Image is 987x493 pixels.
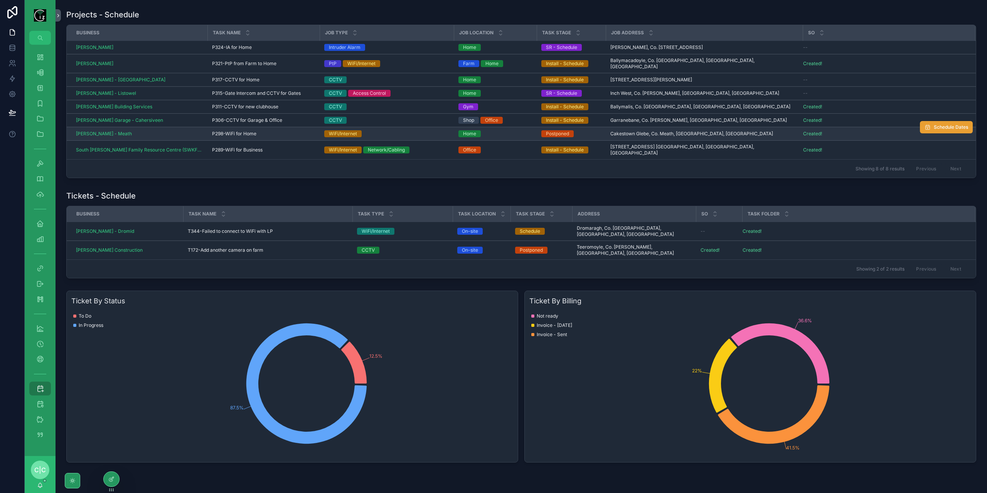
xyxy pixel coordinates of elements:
a: South [PERSON_NAME] Family Resource Centre (SWKFRC) [76,147,203,153]
span: [PERSON_NAME] [76,61,113,67]
div: Home [463,44,476,51]
a: Created! [701,247,738,253]
div: Gym [463,103,473,110]
button: Schedule Dates [920,121,973,133]
div: Home [463,76,476,83]
a: P317-CCTV for Home [212,77,315,83]
div: WiFi/Internet [362,228,390,235]
span: -- [701,228,705,234]
span: Schedule Dates [934,124,968,130]
a: Created! [803,104,822,109]
a: [PERSON_NAME] [76,44,113,50]
div: Install - Schedule [546,60,584,67]
a: [PERSON_NAME] Garage - Cahersiveen [76,117,203,123]
span: Business [76,30,99,36]
div: chart [71,310,513,458]
a: [PERSON_NAME] - [GEOGRAPHIC_DATA] [76,77,165,83]
a: Created! [803,117,966,123]
a: Created! [803,131,822,136]
a: Garranebane, Co. [PERSON_NAME], [GEOGRAPHIC_DATA], [GEOGRAPHIC_DATA] [610,117,798,123]
div: CCTV [329,90,342,97]
h1: Tickets - Schedule [66,190,136,201]
span: P324-IA for Home [212,44,252,50]
div: SR - Schedule [546,44,577,51]
a: FarmHome [458,60,532,67]
a: [PERSON_NAME] [76,61,203,67]
a: SR - Schedule [541,44,601,51]
a: P311-CCTV for new clubhouse [212,104,315,110]
tspan: 12.5% [369,353,382,359]
a: [PERSON_NAME] - [GEOGRAPHIC_DATA] [76,77,203,83]
div: Install - Schedule [546,117,584,124]
a: Created! [743,228,966,234]
span: C|C [34,465,46,474]
span: P306-CCTV for Garage & Office [212,117,282,123]
span: P321-PtP from Farm to Home [212,61,276,67]
a: Inch West, Co. [PERSON_NAME], [GEOGRAPHIC_DATA], [GEOGRAPHIC_DATA] [610,90,798,96]
div: CCTV [329,76,342,83]
a: Teeromoyle, Co. [PERSON_NAME], [GEOGRAPHIC_DATA], [GEOGRAPHIC_DATA] [577,244,691,256]
span: Ballymalis, Co. [GEOGRAPHIC_DATA], [GEOGRAPHIC_DATA], [GEOGRAPHIC_DATA] [610,104,790,110]
tspan: 22% [692,368,702,374]
span: -- [803,90,808,96]
a: Created! [803,117,822,123]
a: [PERSON_NAME] - Listowel [76,90,136,96]
a: [PERSON_NAME] [76,44,203,50]
div: Postponed [520,247,543,254]
span: -- [803,77,808,83]
div: CCTV [362,247,375,254]
a: Created! [803,147,822,153]
a: [PERSON_NAME] Building Services [76,104,203,110]
div: chart [529,310,971,458]
a: [PERSON_NAME] - Dromid [76,228,179,234]
span: Task Folder [748,211,780,217]
span: Showing 2 of 2 results [856,266,904,272]
a: On-site [457,228,506,235]
div: Postponed [546,130,569,137]
a: WiFi/Internet [357,228,448,235]
span: Invoice - Sent [537,331,567,338]
span: Task Type [358,211,384,217]
span: Task Stage [542,30,571,36]
div: On-site [462,247,478,254]
a: WiFi/Internet [324,130,449,137]
a: -- [803,90,966,96]
span: Showing 8 of 8 results [856,166,904,172]
div: SR - Schedule [546,90,577,97]
span: -- [803,44,808,50]
a: Install - Schedule [541,76,601,83]
a: Home [458,76,532,83]
a: [PERSON_NAME] - Dromid [76,228,134,234]
a: Created! [803,147,966,153]
a: [PERSON_NAME] - Meath [76,131,132,137]
span: SO [808,30,815,36]
div: Home [485,60,499,67]
div: scrollable content [25,45,56,452]
span: Task Name [189,211,216,217]
div: Intruder Alarm [329,44,360,51]
a: Install - Schedule [541,117,601,124]
span: [STREET_ADDRESS] [GEOGRAPHIC_DATA], [GEOGRAPHIC_DATA], [GEOGRAPHIC_DATA] [610,144,798,156]
a: Created! [701,247,719,253]
div: Office [463,146,476,153]
a: Postponed [541,130,601,137]
a: ShopOffice [458,117,532,124]
span: Job Type [325,30,348,36]
div: Access Control [353,90,386,97]
span: Job Address [611,30,644,36]
span: P298-WiFi for Home [212,131,256,137]
a: P289-WiFi for Business [212,147,315,153]
span: [STREET_ADDRESS][PERSON_NAME] [610,77,692,83]
a: -- [701,228,738,234]
a: [PERSON_NAME] - Listowel [76,90,203,96]
div: Install - Schedule [546,146,584,153]
a: Schedule [515,228,568,235]
a: [STREET_ADDRESS][PERSON_NAME] [610,77,798,83]
span: Task Stage [516,211,545,217]
span: Ballymacadoyle, Co. [GEOGRAPHIC_DATA], [GEOGRAPHIC_DATA], [GEOGRAPHIC_DATA] [610,57,798,70]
